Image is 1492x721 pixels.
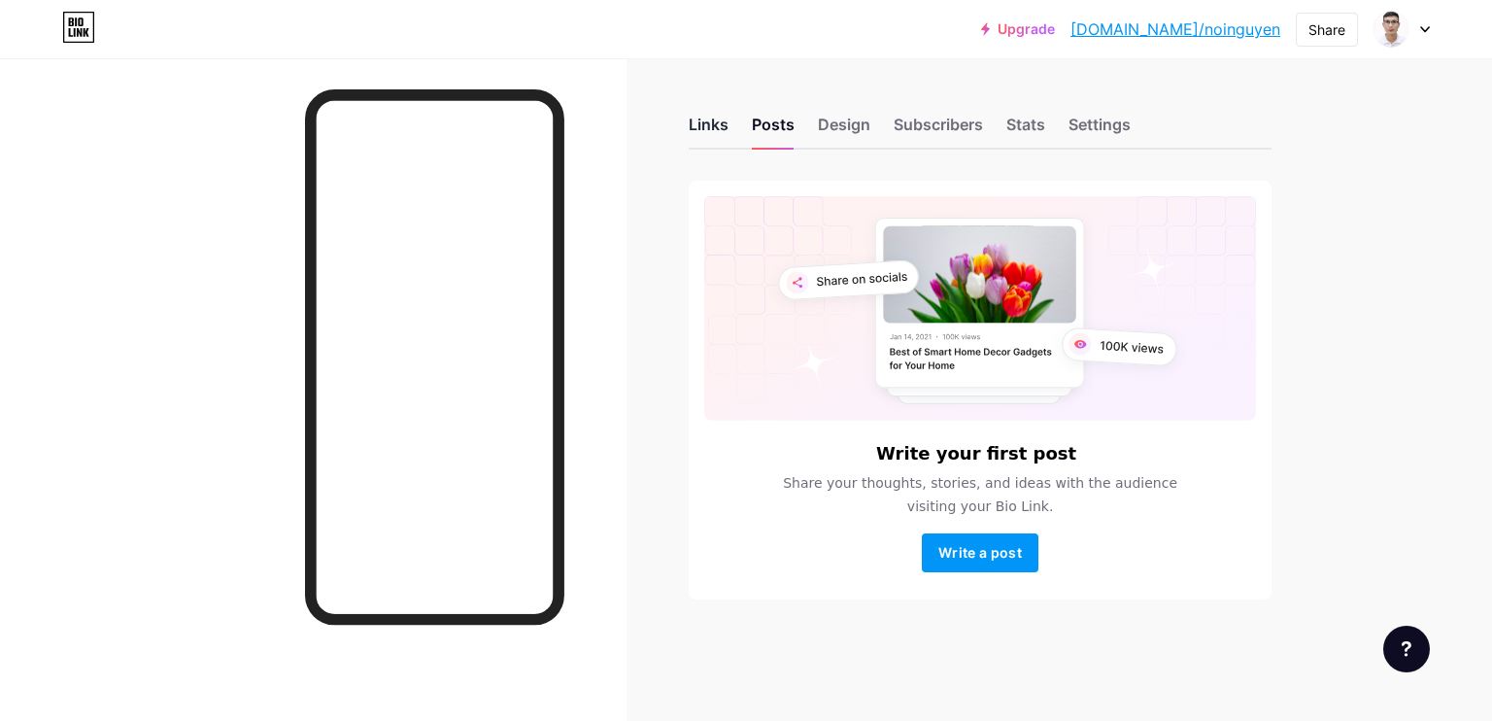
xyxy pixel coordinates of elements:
[1308,19,1345,40] div: Share
[922,533,1038,572] button: Write a post
[760,471,1201,518] span: Share your thoughts, stories, and ideas with the audience visiting your Bio Link.
[876,444,1076,463] h6: Write your first post
[938,544,1022,561] span: Write a post
[1373,11,1409,48] img: noinguyen
[689,113,729,148] div: Links
[1070,17,1280,41] a: [DOMAIN_NAME]/noinguyen
[1068,113,1131,148] div: Settings
[894,113,983,148] div: Subscribers
[1006,113,1045,148] div: Stats
[752,113,795,148] div: Posts
[818,113,870,148] div: Design
[981,21,1055,37] a: Upgrade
